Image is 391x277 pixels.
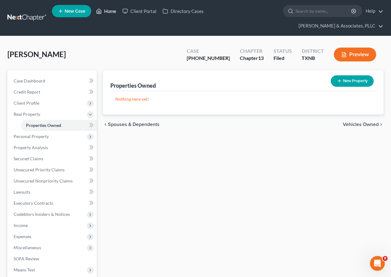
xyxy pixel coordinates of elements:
[14,256,39,261] span: SOFA Review
[240,48,264,55] div: Chapter
[363,6,383,17] a: Help
[343,122,384,127] button: Vehicles Owned chevron_right
[14,89,40,94] span: Credit Report
[108,122,159,127] span: Spouses & Dependents
[21,120,97,131] a: Properties Owned
[14,100,39,106] span: Client Profile
[9,86,97,98] a: Credit Report
[14,78,45,83] span: Case Dashboard
[14,223,28,228] span: Income
[14,167,65,172] span: Unsecured Priority Claims
[14,178,73,183] span: Unsecured Nonpriority Claims
[274,48,292,55] div: Status
[14,145,48,150] span: Property Analysis
[93,6,119,17] a: Home
[302,55,324,62] div: TXNB
[370,256,385,271] iframe: Intercom live chat
[103,122,108,127] i: chevron_left
[14,111,40,117] span: Real Property
[302,48,324,55] div: District
[334,48,376,61] button: Preview
[383,256,388,261] span: 8
[14,156,43,161] span: Secured Claims
[379,122,384,127] i: chevron_right
[103,122,159,127] button: chevron_left Spouses & Dependents
[14,212,70,217] span: Codebtors Insiders & Notices
[7,50,66,59] span: [PERSON_NAME]
[26,123,61,128] span: Properties Owned
[14,200,53,206] span: Executory Contracts
[159,6,207,17] a: Directory Cases
[295,5,352,17] input: Search by name...
[187,55,230,62] div: [PHONE_NUMBER]
[9,253,97,264] a: SOFA Review
[14,234,31,239] span: Expenses
[65,9,85,14] span: New Case
[343,122,379,127] span: Vehicles Owned
[9,75,97,86] a: Case Dashboard
[240,55,264,62] div: Chapter
[9,164,97,175] a: Unsecured Priority Claims
[14,267,35,272] span: Means Test
[14,245,41,250] span: Miscellaneous
[187,48,230,55] div: Case
[14,134,49,139] span: Personal Property
[331,75,374,87] button: New Property
[119,6,159,17] a: Client Portal
[9,198,97,209] a: Executory Contracts
[115,96,371,102] p: Nothing here yet!
[258,55,264,61] span: 13
[295,20,383,31] a: [PERSON_NAME] & Associates, PLLC
[274,55,292,62] div: Filed
[9,187,97,198] a: Lawsuits
[9,153,97,164] a: Secured Claims
[9,142,97,153] a: Property Analysis
[9,175,97,187] a: Unsecured Nonpriority Claims
[14,189,30,195] span: Lawsuits
[110,82,156,89] div: Properties Owned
